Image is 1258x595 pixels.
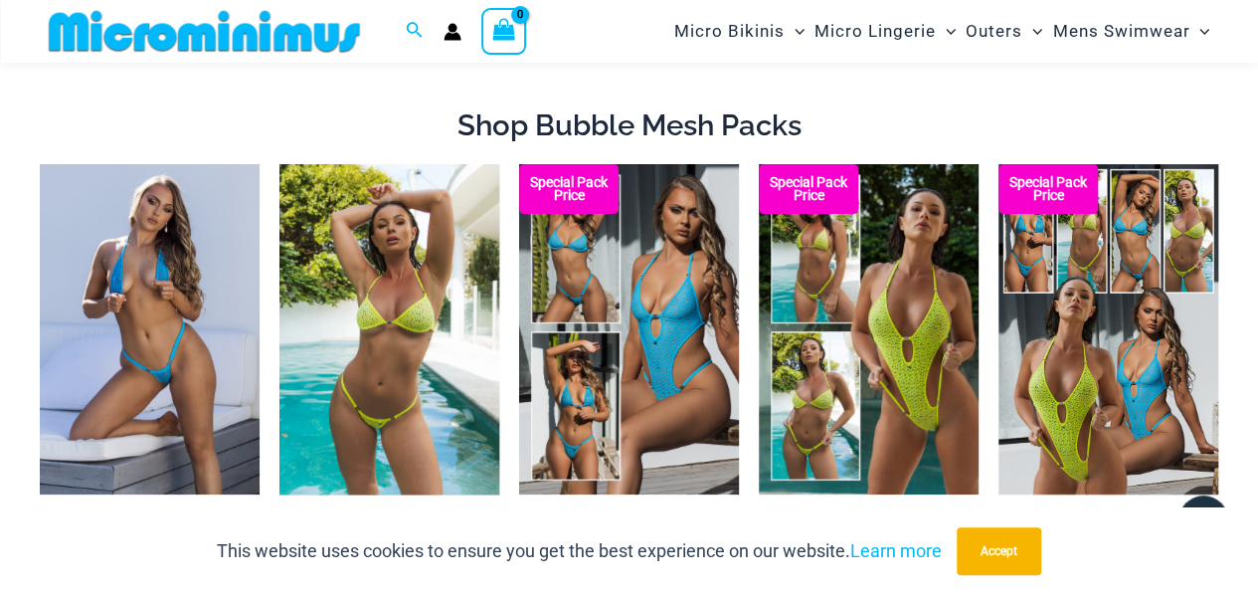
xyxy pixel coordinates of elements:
[40,106,1218,144] h2: Shop Bubble Mesh Packs
[809,6,961,57] a: Micro LingerieMenu ToggleMenu Toggle
[759,176,858,202] b: Special Pack Price
[1047,6,1214,57] a: Mens SwimwearMenu ToggleMenu Toggle
[279,164,499,495] img: Bubble Mesh Highlight Yellow 323 Underwire Top 469 Thong 05
[519,176,619,202] b: Special Pack Price
[961,6,1047,57] a: OutersMenu ToggleMenu Toggle
[481,8,527,54] a: View Shopping Cart, empty
[669,6,809,57] a: Micro BikinisMenu ToggleMenu Toggle
[966,6,1022,57] span: Outers
[217,536,942,566] p: This website uses cookies to ensure you get the best experience on our website.
[814,6,936,57] span: Micro Lingerie
[759,164,979,495] a: Bubble Mesh Ultimate (3) Bubble Mesh Highlight Yellow 309 Tri Top 469 Thong 05Bubble Mesh Highlig...
[850,540,942,561] a: Learn more
[765,37,827,66] a: Black
[998,176,1098,202] b: Special Pack Price
[444,23,461,41] a: Account icon link
[759,164,979,495] img: Bubble Mesh Ultimate (3)
[1022,6,1042,57] span: Menu Toggle
[674,6,785,57] span: Micro Bikinis
[406,19,424,44] a: Search icon link
[40,164,260,495] a: Bubble Mesh Highlight Blue 309 Tri Top 421 Micro 05Bubble Mesh Highlight Blue 309 Tri Top 421 Mic...
[40,164,260,495] img: Bubble Mesh Highlight Blue 309 Tri Top 421 Micro 05
[666,3,1218,60] nav: Site Navigation
[1052,6,1189,57] span: Mens Swimwear
[519,164,739,495] a: Bubble Mesh Ultimate (2) Bubble Mesh Highlight Blue 309 Tri Top 469 Thong 05Bubble Mesh Highlight...
[1189,6,1209,57] span: Menu Toggle
[936,6,956,57] span: Menu Toggle
[957,527,1041,575] button: Accept
[41,9,368,54] img: MM SHOP LOGO FLAT
[504,37,694,66] a: [PERSON_NAME]
[519,164,739,495] img: Bubble Mesh Ultimate (2)
[432,37,491,66] a: Coral
[998,164,1218,495] img: Bubble Mesh Ultimate (4)
[785,6,805,57] span: Menu Toggle
[707,37,752,66] a: Red
[279,164,499,495] a: Bubble Mesh Highlight Yellow 323 Underwire Top 469 Thong 02Bubble Mesh Highlight Yellow 323 Under...
[998,164,1218,495] a: Bubble Mesh Ultimate (4) Bubble Mesh Highlight Yellow 323 Underwire Top 469 Thong 03Bubble Mesh H...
